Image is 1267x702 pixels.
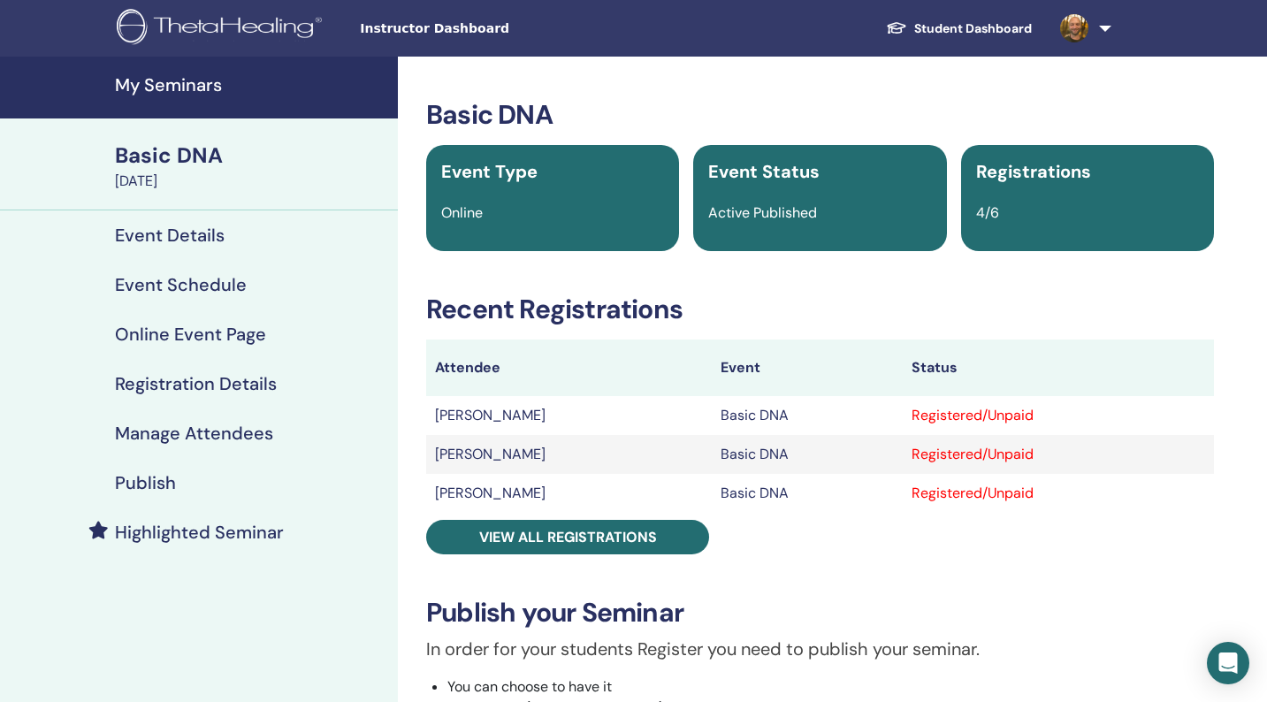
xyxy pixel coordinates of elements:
img: logo.png [117,9,328,49]
th: Event [712,340,903,396]
td: [PERSON_NAME] [426,435,712,474]
a: Basic DNA[DATE] [104,141,398,192]
h4: My Seminars [115,74,387,95]
p: In order for your students Register you need to publish your seminar. [426,636,1214,662]
a: Student Dashboard [872,12,1046,45]
h3: Publish your Seminar [426,597,1214,629]
h4: Registration Details [115,373,277,394]
a: View all registrations [426,520,709,554]
span: Online [441,203,483,222]
h4: Event Details [115,225,225,246]
th: Attendee [426,340,712,396]
h4: Manage Attendees [115,423,273,444]
div: [DATE] [115,171,387,192]
span: Active Published [708,203,817,222]
td: [PERSON_NAME] [426,396,712,435]
th: Status [903,340,1214,396]
h4: Publish [115,472,176,493]
h3: Recent Registrations [426,294,1214,325]
span: Registrations [976,160,1091,183]
td: Basic DNA [712,474,903,513]
img: graduation-cap-white.svg [886,20,907,35]
div: Registered/Unpaid [912,444,1205,465]
div: Basic DNA [115,141,387,171]
div: Registered/Unpaid [912,405,1205,426]
div: Open Intercom Messenger [1207,642,1249,684]
span: Event Status [708,160,820,183]
span: View all registrations [479,528,657,546]
td: Basic DNA [712,435,903,474]
span: Instructor Dashboard [360,19,625,38]
div: Registered/Unpaid [912,483,1205,504]
td: Basic DNA [712,396,903,435]
h3: Basic DNA [426,99,1214,131]
span: 4/6 [976,203,999,222]
img: default.jpg [1060,14,1088,42]
h4: Online Event Page [115,324,266,345]
td: [PERSON_NAME] [426,474,712,513]
h4: Event Schedule [115,274,247,295]
span: Event Type [441,160,538,183]
h4: Highlighted Seminar [115,522,284,543]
